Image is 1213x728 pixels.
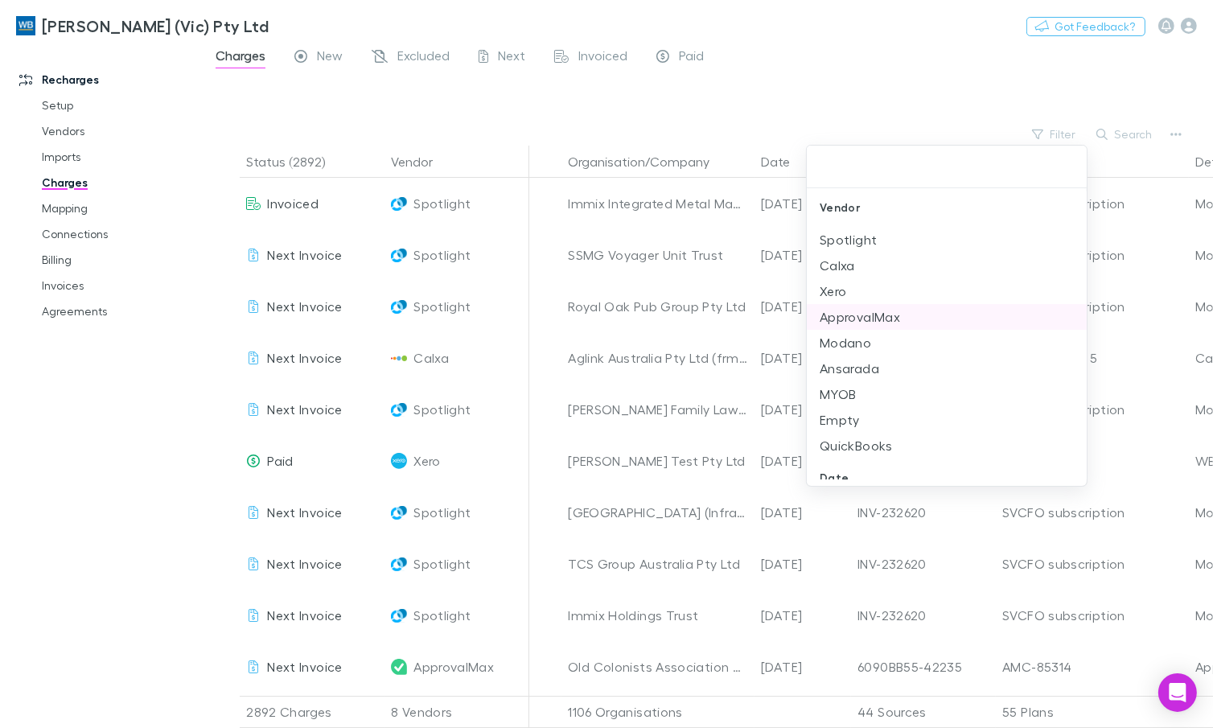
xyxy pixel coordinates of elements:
li: Modano [807,330,1087,356]
div: Vendor [807,188,1087,227]
li: Ansarada [807,356,1087,381]
li: Empty [807,407,1087,433]
div: Open Intercom Messenger [1158,673,1197,712]
li: MYOB [807,381,1087,407]
li: Xero [807,278,1087,304]
li: Calxa [807,253,1087,278]
li: QuickBooks [807,433,1087,459]
li: Spotlight [807,227,1087,253]
div: Date [807,459,1087,497]
li: ApprovalMax [807,304,1087,330]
